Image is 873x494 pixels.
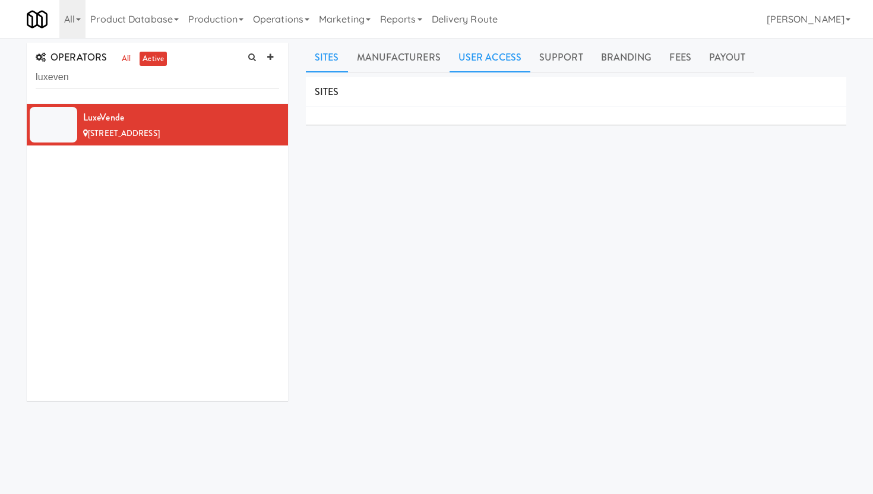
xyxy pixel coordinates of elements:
[36,50,107,64] span: OPERATORS
[348,43,450,72] a: Manufacturers
[83,109,279,126] div: LuxeVende
[592,43,661,72] a: Branding
[700,43,755,72] a: Payout
[119,52,134,66] a: all
[88,128,160,139] span: [STREET_ADDRESS]
[315,85,339,99] span: SITES
[660,43,700,72] a: Fees
[140,52,167,66] a: active
[27,9,48,30] img: Micromart
[450,43,530,72] a: User Access
[306,43,348,72] a: Sites
[530,43,592,72] a: Support
[36,66,279,88] input: Search Operator
[27,104,288,145] li: LuxeVende[STREET_ADDRESS]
